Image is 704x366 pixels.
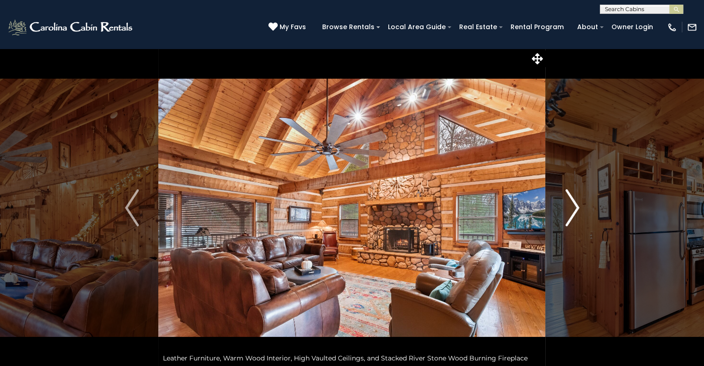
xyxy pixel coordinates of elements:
img: arrow [565,189,579,226]
span: My Favs [280,22,306,32]
a: Rental Program [506,20,568,34]
a: Local Area Guide [383,20,450,34]
a: Real Estate [455,20,502,34]
a: My Favs [268,22,308,32]
img: White-1-2.png [7,18,135,37]
a: Owner Login [607,20,658,34]
img: phone-regular-white.png [667,22,677,32]
a: About [573,20,603,34]
img: mail-regular-white.png [687,22,697,32]
img: arrow [125,189,139,226]
a: Browse Rentals [318,20,379,34]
